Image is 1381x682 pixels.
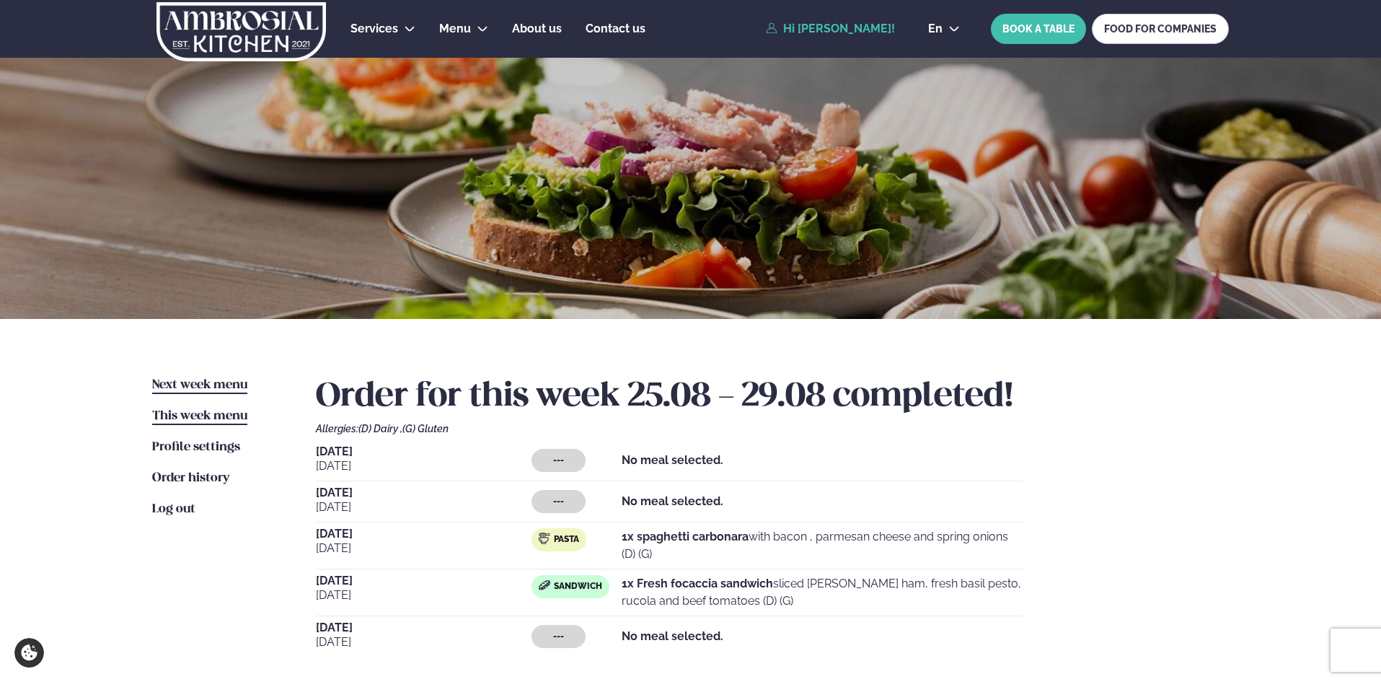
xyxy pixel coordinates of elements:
a: Log out [152,501,195,518]
span: (D) Dairy , [358,423,402,434]
span: [DATE] [316,487,531,499]
a: This week menu [152,408,247,425]
a: About us [512,20,562,38]
span: [DATE] [316,634,531,651]
h2: Order for this week 25.08 - 29.08 completed! [316,377,1229,417]
a: Profile settings [152,439,240,456]
span: --- [553,496,564,507]
span: Order history [152,472,229,484]
a: Contact us [586,20,645,38]
a: Hi [PERSON_NAME]! [766,22,895,35]
p: with bacon , parmesan cheese and spring onions (D) (G) [622,528,1023,563]
a: Menu [439,20,471,38]
span: [DATE] [316,499,531,516]
span: Next week menu [152,379,247,391]
a: FOOD FOR COMPANIES [1092,14,1229,44]
img: pasta.svg [539,533,550,544]
span: Profile settings [152,441,240,453]
strong: No meal selected. [622,629,723,643]
div: Allergies: [316,423,1229,434]
span: [DATE] [316,622,531,634]
span: Menu [439,22,471,35]
span: [DATE] [316,575,531,587]
span: [DATE] [316,528,531,540]
strong: No meal selected. [622,453,723,467]
span: en [928,23,943,35]
button: BOOK A TABLE [991,14,1086,44]
span: Contact us [586,22,645,35]
img: logo [155,2,327,61]
img: sandwich-new-16px.svg [539,580,550,590]
span: Services [350,22,398,35]
span: (G) Gluten [402,423,449,434]
span: --- [553,631,564,642]
span: [DATE] [316,458,531,475]
a: Next week menu [152,377,247,394]
a: Cookie settings [14,638,44,668]
a: Order history [152,470,229,487]
p: sliced [PERSON_NAME] ham, fresh basil pesto, rucola and beef tomatoes (D) (G) [622,575,1023,610]
span: This week menu [152,410,247,422]
span: [DATE] [316,446,531,458]
span: Pasta [554,534,579,546]
strong: 1x spaghetti carbonara [622,530,749,543]
button: en [917,23,971,35]
span: [DATE] [316,540,531,557]
span: --- [553,455,564,466]
span: Log out [152,503,195,515]
span: Sandwich [554,581,602,593]
strong: 1x Fresh focaccia sandwich [622,577,773,590]
a: Services [350,20,398,38]
span: About us [512,22,562,35]
strong: No meal selected. [622,494,723,508]
span: [DATE] [316,587,531,604]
